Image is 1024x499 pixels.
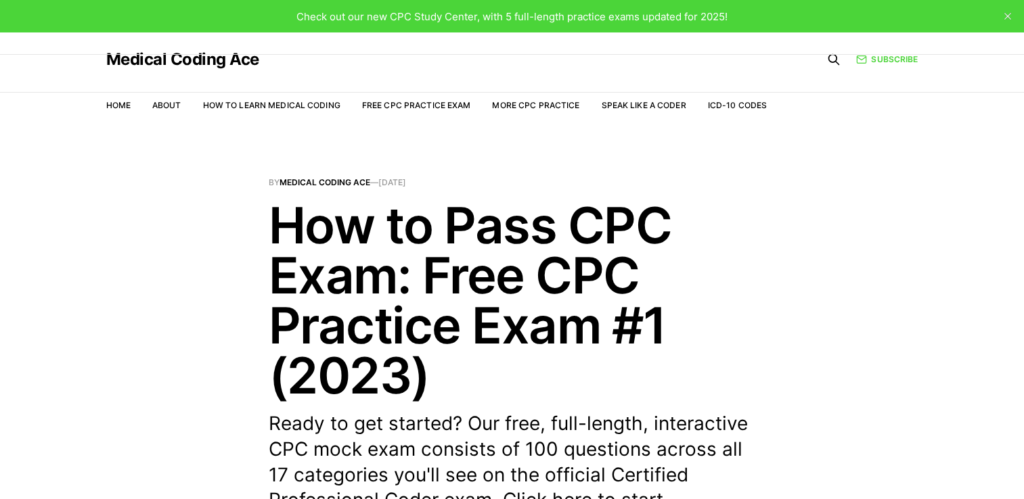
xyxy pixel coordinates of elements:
[362,100,471,110] a: Free CPC Practice Exam
[269,200,756,400] h1: How to Pass CPC Exam: Free CPC Practice Exam #1 (2023)
[280,177,370,187] a: Medical Coding Ace
[269,179,756,187] span: By —
[152,100,181,110] a: About
[856,53,918,66] a: Subscribe
[106,100,131,110] a: Home
[296,10,728,23] span: Check out our new CPC Study Center, with 5 full-length practice exams updated for 2025!
[106,51,259,68] a: Medical Coding Ace
[203,100,340,110] a: How to Learn Medical Coding
[378,177,406,187] time: [DATE]
[708,100,767,110] a: ICD-10 Codes
[602,100,686,110] a: Speak Like a Coder
[997,5,1019,27] button: close
[492,100,579,110] a: More CPC Practice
